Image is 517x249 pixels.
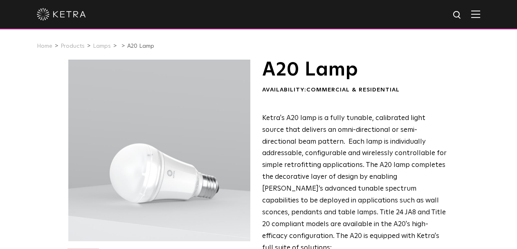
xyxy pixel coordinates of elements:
a: Home [37,43,52,49]
a: Products [61,43,85,49]
a: Lamps [93,43,111,49]
img: Hamburger%20Nav.svg [471,10,480,18]
img: search icon [452,10,463,20]
img: ketra-logo-2019-white [37,8,86,20]
a: A20 Lamp [127,43,154,49]
div: Availability: [262,86,448,94]
span: Commercial & Residential [306,87,400,93]
h1: A20 Lamp [262,60,448,80]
